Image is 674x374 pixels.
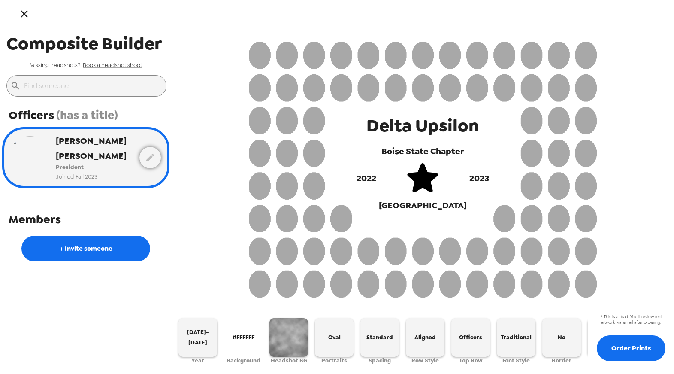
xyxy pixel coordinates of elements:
[360,318,399,357] button: Standard
[459,332,482,342] span: Officers
[411,357,439,364] span: Row Style
[597,314,665,325] span: * This is a draft. You’ll review real artwork via email after ordering.
[469,173,489,184] span: 2023
[21,236,150,261] button: + Invite someone
[321,357,347,364] span: Portraits
[191,357,204,364] span: Year
[588,318,626,357] button: No
[233,332,254,342] span: #FFFFFF
[369,357,391,364] span: Spacing
[542,318,581,357] button: No
[459,357,483,364] span: Top Row
[552,357,571,364] span: Border
[9,107,54,123] span: Officers
[597,335,665,361] button: Order Prints
[501,332,532,342] span: Traditional
[178,318,217,357] button: [DATE]-[DATE]
[56,107,118,123] span: (has a title)
[227,357,260,364] span: Background
[56,134,133,164] span: [PERSON_NAME] [PERSON_NAME]
[30,61,81,69] span: Missing headshots?
[24,79,163,93] input: Find someone
[328,332,341,342] span: Oval
[381,146,464,157] span: Boise State Chapter
[249,42,597,298] img: oval aligned standard
[502,357,530,364] span: Font Style
[224,318,263,357] button: #FFFFFF
[379,200,467,211] span: [GEOGRAPHIC_DATA]
[56,172,133,182] span: Joined Fall 2023
[56,164,133,172] span: President
[9,212,61,227] span: Members
[182,327,214,347] span: [DATE]-[DATE]
[414,332,436,342] span: Aligned
[271,357,307,364] span: Headshot BG
[315,318,354,357] button: Oval
[451,318,490,357] button: Officers
[357,173,376,184] span: 2022
[83,61,142,69] a: Book a headshot shoot
[366,332,393,342] span: Standard
[6,32,162,55] span: Composite Builder
[366,114,479,137] span: Delta Upsilon
[558,332,565,342] span: No
[4,129,137,186] button: [PERSON_NAME] [PERSON_NAME]PresidentJoined Fall 2023
[497,318,535,357] button: Traditional
[406,318,444,357] button: Aligned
